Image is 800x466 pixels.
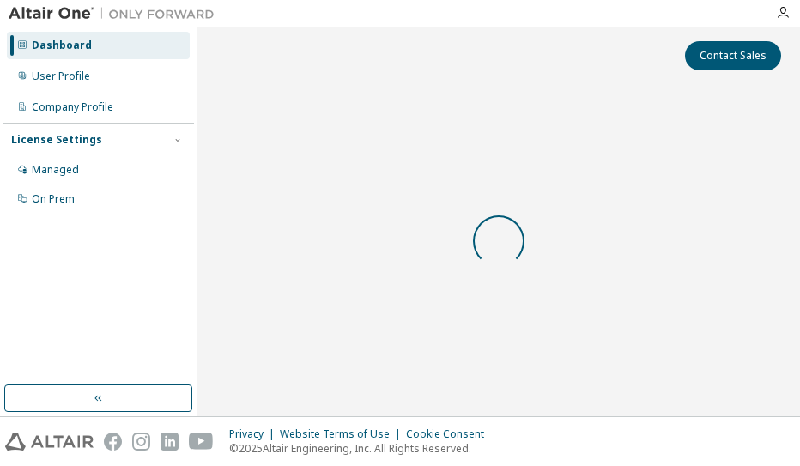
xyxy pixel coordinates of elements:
div: Website Terms of Use [280,427,406,441]
img: linkedin.svg [161,433,179,451]
img: instagram.svg [132,433,150,451]
div: Dashboard [32,39,92,52]
img: Altair One [9,5,223,22]
img: facebook.svg [104,433,122,451]
div: Cookie Consent [406,427,494,441]
button: Contact Sales [685,41,781,70]
img: altair_logo.svg [5,433,94,451]
p: © 2025 Altair Engineering, Inc. All Rights Reserved. [229,441,494,456]
div: Managed [32,163,79,177]
div: License Settings [11,133,102,147]
div: Company Profile [32,100,113,114]
img: youtube.svg [189,433,214,451]
div: User Profile [32,70,90,83]
div: Privacy [229,427,280,441]
div: On Prem [32,192,75,206]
